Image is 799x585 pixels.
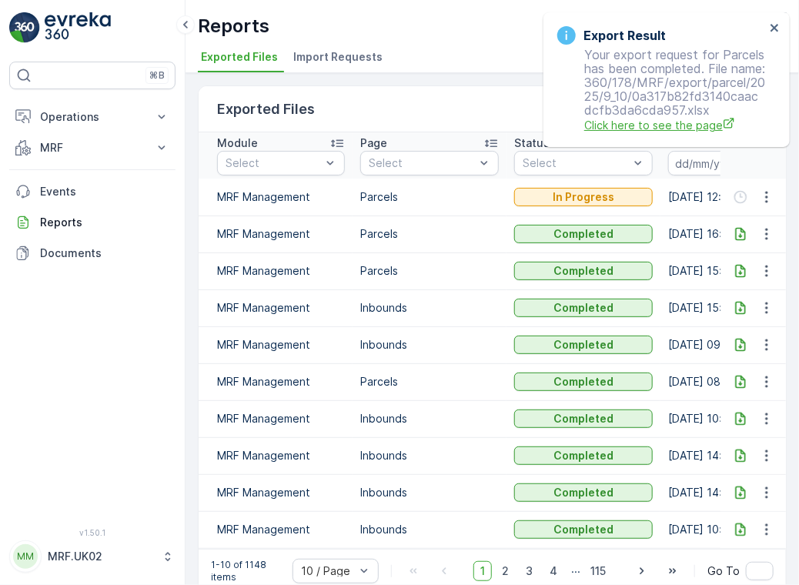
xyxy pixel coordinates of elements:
[360,374,499,389] p: Parcels
[217,135,258,151] p: Module
[217,226,345,242] p: MRF Management
[40,109,145,125] p: Operations
[9,528,176,537] span: v 1.50.1
[360,485,499,500] p: Inbounds
[514,225,653,243] button: Completed
[514,188,653,206] button: In Progress
[553,522,613,537] p: Completed
[553,448,613,463] p: Completed
[360,411,499,426] p: Inbounds
[770,22,781,36] button: close
[360,135,387,151] p: Page
[557,48,765,133] p: Your export request for Parcels has been completed. File name: 360/178/MRF/export/parcel/2025/9_1...
[9,540,176,573] button: MMMRF.UK02
[9,102,176,132] button: Operations
[553,485,613,500] p: Completed
[360,263,499,279] p: Parcels
[48,549,154,564] p: MRF.UK02
[217,263,345,279] p: MRF Management
[40,184,169,199] p: Events
[514,299,653,317] button: Completed
[149,69,165,82] p: ⌘B
[553,263,613,279] p: Completed
[217,300,345,316] p: MRF Management
[9,132,176,163] button: MRF
[369,155,475,171] p: Select
[514,262,653,280] button: Completed
[217,337,345,353] p: MRF Management
[293,49,383,65] span: Import Requests
[553,226,613,242] p: Completed
[514,373,653,391] button: Completed
[211,559,280,583] p: 1-10 of 1148 items
[217,522,345,537] p: MRF Management
[668,151,774,175] input: dd/mm/yyyy
[514,446,653,465] button: Completed
[217,99,315,120] p: Exported Files
[360,226,499,242] p: Parcels
[201,49,278,65] span: Exported Files
[523,155,629,171] p: Select
[226,155,321,171] p: Select
[514,135,550,151] p: Status
[198,14,269,38] p: Reports
[9,176,176,207] a: Events
[360,337,499,353] p: Inbounds
[360,522,499,537] p: Inbounds
[553,300,613,316] p: Completed
[360,300,499,316] p: Inbounds
[217,411,345,426] p: MRF Management
[360,189,499,205] p: Parcels
[217,374,345,389] p: MRF Management
[553,411,613,426] p: Completed
[217,448,345,463] p: MRF Management
[217,485,345,500] p: MRF Management
[40,215,169,230] p: Reports
[553,189,614,205] p: In Progress
[40,140,145,155] p: MRF
[9,207,176,238] a: Reports
[707,563,740,579] span: Go To
[495,561,516,581] span: 2
[553,337,613,353] p: Completed
[583,26,666,45] h3: Export Result
[514,520,653,539] button: Completed
[360,448,499,463] p: Inbounds
[519,561,540,581] span: 3
[40,246,169,261] p: Documents
[45,12,111,43] img: logo_light-DOdMpM7g.png
[473,561,492,581] span: 1
[584,117,765,133] a: Click here to see the page
[217,189,345,205] p: MRF Management
[514,483,653,502] button: Completed
[514,409,653,428] button: Completed
[571,561,580,581] p: ...
[9,12,40,43] img: logo
[13,544,38,569] div: MM
[553,374,613,389] p: Completed
[9,238,176,269] a: Documents
[583,561,613,581] span: 115
[543,561,564,581] span: 4
[514,336,653,354] button: Completed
